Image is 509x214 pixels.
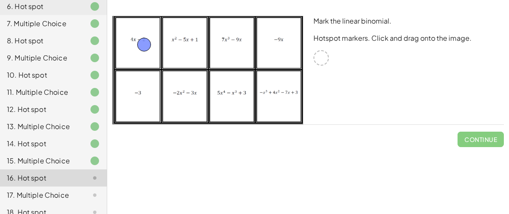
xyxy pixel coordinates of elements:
[7,1,76,12] div: 6. Hot spot
[7,104,76,115] div: 12. Hot spot
[7,87,76,97] div: 11. Multiple Choice
[7,36,76,46] div: 8. Hot spot
[7,53,76,63] div: 9. Multiple Choice
[90,1,100,12] i: Task finished.
[7,190,76,200] div: 17. Multiple Choice
[7,156,76,166] div: 15. Multiple Choice
[7,121,76,132] div: 13. Multiple Choice
[90,156,100,166] i: Task finished.
[313,16,504,26] p: Mark the linear binomial.
[7,70,76,80] div: 10. Hot spot
[90,87,100,97] i: Task finished.
[90,104,100,115] i: Task finished.
[90,121,100,132] i: Task finished.
[90,18,100,29] i: Task finished.
[7,139,76,149] div: 14. Hot spot
[90,139,100,149] i: Task finished.
[90,53,100,63] i: Task finished.
[112,16,303,124] img: 8c7ebf03e565cc91b4dcf1c479355e9cffcd2e352153b6467d3a8431542e3afa.png
[90,70,100,80] i: Task finished.
[7,173,76,183] div: 16. Hot spot
[90,36,100,46] i: Task finished.
[7,18,76,29] div: 7. Multiple Choice
[90,190,100,200] i: Task not started.
[313,33,504,43] p: Hotspot markers. Click and drag onto the image.
[90,173,100,183] i: Task not started.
